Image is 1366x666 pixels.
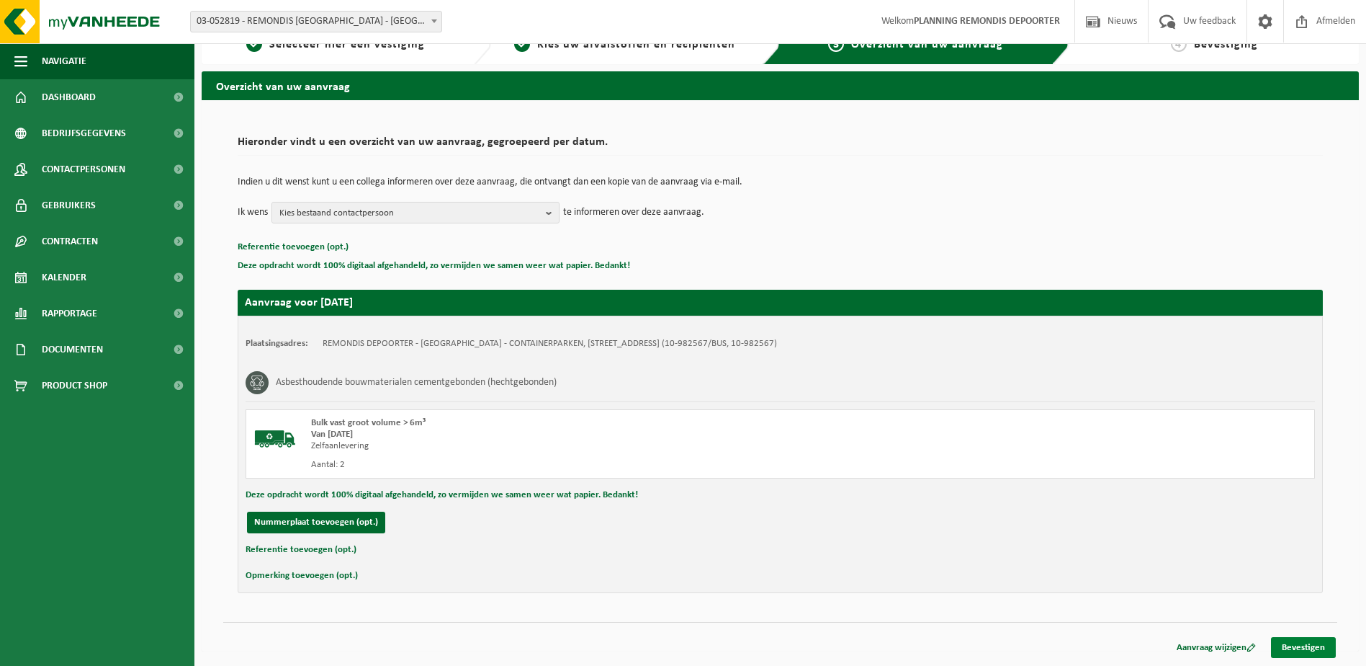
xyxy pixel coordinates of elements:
[42,115,126,151] span: Bedrijfsgegevens
[246,567,358,585] button: Opmerking toevoegen (opt.)
[537,39,735,50] span: Kies uw afvalstoffen en recipiënten
[279,203,540,224] span: Kies bestaand contactpersoon
[269,39,425,50] span: Selecteer hier een vestiging
[563,202,704,223] p: te informeren over deze aanvraag.
[42,79,96,115] span: Dashboard
[202,71,1359,99] h2: Overzicht van uw aanvraag
[209,36,462,53] a: 1Selecteer hier een vestiging
[42,259,86,296] span: Kalender
[246,36,262,52] span: 1
[42,296,97,332] span: Rapportage
[514,36,530,52] span: 2
[1166,637,1267,658] a: Aanvraag wijzigen
[42,332,103,368] span: Documenten
[42,187,96,223] span: Gebruikers
[1271,637,1336,658] a: Bevestigen
[42,43,86,79] span: Navigatie
[253,417,297,461] img: BL-SO-LV.png
[238,238,349,257] button: Referentie toevoegen (opt.)
[914,16,1060,27] strong: PLANNING REMONDIS DEPOORTER
[323,338,777,350] td: REMONDIS DEPOORTER - [GEOGRAPHIC_DATA] - CONTAINERPARKEN, [STREET_ADDRESS] (10-982567/BUS, 10-982...
[42,368,107,404] span: Product Shop
[311,418,426,427] span: Bulk vast groot volume > 6m³
[247,512,385,533] button: Nummerplaat toevoegen (opt.)
[851,39,1003,50] span: Overzicht van uw aanvraag
[246,541,356,559] button: Referentie toevoegen (opt.)
[828,36,844,52] span: 3
[1171,36,1187,52] span: 4
[246,339,308,348] strong: Plaatsingsadres:
[311,430,353,439] strong: Van [DATE]
[190,11,442,32] span: 03-052819 - REMONDIS WEST-VLAANDEREN - OOSTENDE
[245,297,353,308] strong: Aanvraag voor [DATE]
[498,36,752,53] a: 2Kies uw afvalstoffen en recipiënten
[246,486,638,505] button: Deze opdracht wordt 100% digitaal afgehandeld, zo vermijden we samen weer wat papier. Bedankt!
[238,177,1323,187] p: Indien u dit wenst kunt u een collega informeren over deze aanvraag, die ontvangt dan een kopie v...
[42,151,125,187] span: Contactpersonen
[311,459,838,471] div: Aantal: 2
[311,440,838,452] div: Zelfaanlevering
[191,12,441,32] span: 03-052819 - REMONDIS WEST-VLAANDEREN - OOSTENDE
[276,371,557,394] h3: Asbesthoudende bouwmaterialen cementgebonden (hechtgebonden)
[238,136,1323,156] h2: Hieronder vindt u een overzicht van uw aanvraag, gegroepeerd per datum.
[1194,39,1258,50] span: Bevestiging
[238,257,630,275] button: Deze opdracht wordt 100% digitaal afgehandeld, zo vermijden we samen weer wat papier. Bedankt!
[271,202,560,223] button: Kies bestaand contactpersoon
[238,202,268,223] p: Ik wens
[42,223,98,259] span: Contracten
